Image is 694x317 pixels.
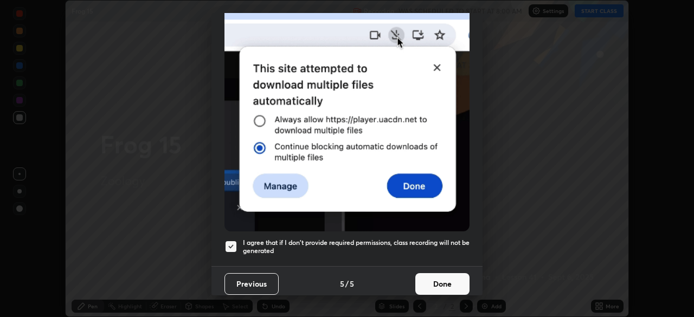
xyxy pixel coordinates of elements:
[415,273,470,295] button: Done
[243,238,470,255] h5: I agree that if I don't provide required permissions, class recording will not be generated
[340,278,344,289] h4: 5
[224,273,279,295] button: Previous
[350,278,354,289] h4: 5
[345,278,349,289] h4: /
